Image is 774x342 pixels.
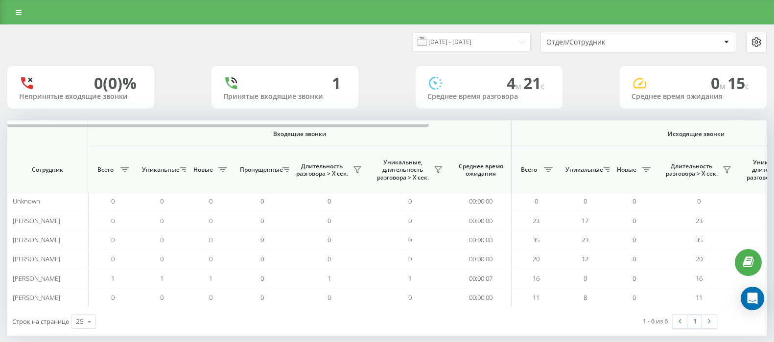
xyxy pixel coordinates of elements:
[533,254,539,263] span: 20
[260,274,264,283] span: 0
[582,254,588,263] span: 12
[408,293,412,302] span: 0
[408,254,412,263] span: 0
[696,293,703,302] span: 11
[328,216,331,225] span: 0
[711,72,727,93] span: 0
[565,166,601,174] span: Уникальные
[523,72,545,93] span: 21
[191,166,215,174] span: Новые
[328,197,331,205] span: 0
[111,235,115,244] span: 0
[209,197,212,205] span: 0
[111,254,115,263] span: 0
[260,197,264,205] span: 0
[111,216,115,225] span: 0
[111,274,115,283] span: 1
[408,197,412,205] span: 0
[328,235,331,244] span: 0
[614,166,639,174] span: Новые
[328,293,331,302] span: 0
[375,159,431,182] span: Уникальные, длительность разговора > Х сек.
[516,166,541,174] span: Всего
[12,317,69,326] span: Строк на странице
[507,72,523,93] span: 4
[533,293,539,302] span: 11
[696,216,703,225] span: 23
[633,274,636,283] span: 0
[94,74,137,92] div: 0 (0)%
[450,269,512,288] td: 00:00:07
[209,235,212,244] span: 0
[633,216,636,225] span: 0
[633,197,636,205] span: 0
[114,130,486,138] span: Входящие звонки
[142,166,177,174] span: Уникальные
[584,197,587,205] span: 0
[582,216,588,225] span: 17
[450,250,512,269] td: 00:00:00
[160,197,164,205] span: 0
[408,274,412,283] span: 1
[633,235,636,244] span: 0
[687,315,702,328] a: 1
[13,216,60,225] span: [PERSON_NAME]
[533,274,539,283] span: 16
[294,162,350,178] span: Длительность разговора > Х сек.
[160,254,164,263] span: 0
[408,235,412,244] span: 0
[160,216,164,225] span: 0
[427,92,551,101] div: Среднее время разговора
[546,38,663,46] div: Отдел/Сотрудник
[584,274,587,283] span: 9
[13,254,60,263] span: [PERSON_NAME]
[632,92,755,101] div: Среднее время ожидания
[19,92,142,101] div: Непринятые входящие звонки
[696,274,703,283] span: 16
[16,166,79,174] span: Сотрудник
[696,235,703,244] span: 35
[696,254,703,263] span: 20
[13,293,60,302] span: [PERSON_NAME]
[450,230,512,250] td: 00:00:00
[209,216,212,225] span: 0
[582,235,588,244] span: 23
[260,254,264,263] span: 0
[13,235,60,244] span: [PERSON_NAME]
[450,192,512,211] td: 00:00:00
[516,81,523,91] span: м
[584,293,587,302] span: 8
[160,293,164,302] span: 0
[209,293,212,302] span: 0
[160,274,164,283] span: 1
[633,254,636,263] span: 0
[13,197,40,205] span: Unknown
[260,293,264,302] span: 0
[541,81,545,91] span: c
[720,81,727,91] span: м
[209,254,212,263] span: 0
[209,274,212,283] span: 1
[260,235,264,244] span: 0
[76,317,84,326] div: 25
[450,288,512,307] td: 00:00:00
[533,235,539,244] span: 35
[328,254,331,263] span: 0
[727,72,749,93] span: 15
[111,293,115,302] span: 0
[93,166,117,174] span: Всего
[697,197,701,205] span: 0
[533,216,539,225] span: 23
[745,81,749,91] span: c
[260,216,264,225] span: 0
[160,235,164,244] span: 0
[663,162,720,178] span: Длительность разговора > Х сек.
[643,316,668,326] div: 1 - 6 из 6
[450,211,512,230] td: 00:00:00
[332,74,341,92] div: 1
[741,287,764,310] div: Open Intercom Messenger
[633,293,636,302] span: 0
[13,274,60,283] span: [PERSON_NAME]
[408,216,412,225] span: 0
[328,274,331,283] span: 1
